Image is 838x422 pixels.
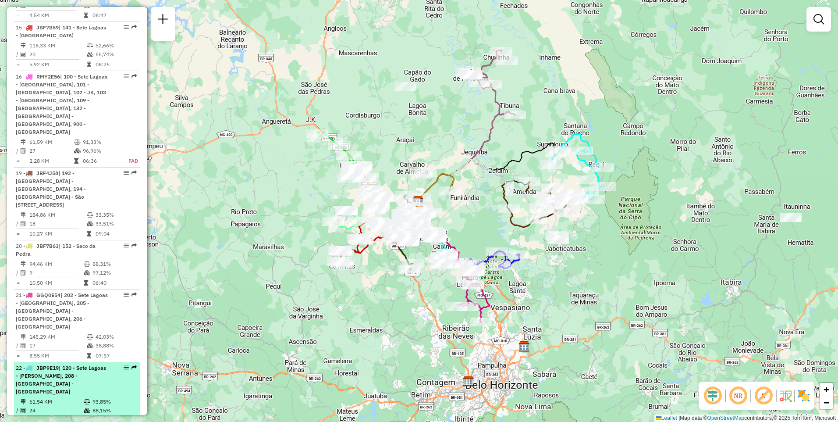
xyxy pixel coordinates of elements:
i: Tempo total em rota [84,280,88,286]
i: Distância Total [21,212,26,218]
img: CDD Santa Luzia [518,341,530,352]
td: 07:57 [95,351,137,360]
img: CDD Contagem [463,376,474,387]
i: % de utilização do peso [84,261,90,267]
i: % de utilização do peso [87,334,93,340]
a: Zoom in [820,383,833,396]
td: / [16,219,20,228]
em: Opções [124,292,129,297]
img: AS - Sete Lagoas [412,196,424,207]
span: 16 - [16,73,107,135]
img: Paraopeba [348,162,359,173]
i: Total de Atividades [21,270,26,275]
td: 9 [29,268,83,277]
div: Atividade não roteirizada - RAIMUNDO BATISTA DOS SANTOS [780,213,802,222]
div: Atividade não roteirizada - JOSE GERALDO DA SILV [496,56,518,65]
td: 27 [29,147,74,155]
td: 33,35% [95,211,137,219]
i: Tempo total em rota [87,231,91,236]
td: 5,92 KM [29,60,86,69]
i: % de utilização do peso [87,43,93,48]
span: | 100 - Sete Lagoas - [GEOGRAPHIC_DATA], 101 - [GEOGRAPHIC_DATA], 102 - JK, 103 - [GEOGRAPHIC_DAT... [16,73,107,135]
em: Rota exportada [131,292,137,297]
td: / [16,50,20,59]
i: % de utilização do peso [84,399,90,404]
i: % de utilização da cubagem [84,408,90,413]
td: = [16,157,20,165]
i: Total de Atividades [21,408,26,413]
img: Exibir/Ocultar setores [797,389,811,403]
div: Atividade não roteirizada - ELIANA RIBEIRO [394,82,416,91]
td: = [16,11,20,20]
td: = [16,60,20,69]
td: / [16,341,20,350]
div: Atividade não roteirizada - GERALDO TEIXEIRA DE [411,170,433,179]
td: / [16,147,20,155]
img: Fluxo de ruas [778,389,792,403]
td: 8,55 KM [29,351,86,360]
td: 18 [29,219,86,228]
i: % de utilização da cubagem [87,221,93,226]
td: 88,31% [92,260,136,268]
span: + [824,384,829,395]
span: | 141 - Sete Lagoas - [GEOGRAPHIC_DATA] [16,24,106,39]
span: Ocultar deslocamento [702,385,723,406]
i: Distância Total [21,261,26,267]
span: | [678,415,680,421]
td: 61,59 KM [29,138,74,147]
td: / [16,406,20,415]
em: Opções [124,365,129,370]
a: Leaflet [656,415,677,421]
i: Tempo total em rota [87,62,91,67]
i: % de utilização da cubagem [87,343,93,348]
em: Opções [124,74,129,79]
td: 184,86 KM [29,211,86,219]
a: Nova sessão e pesquisa [154,11,172,30]
td: FAD [119,157,138,165]
i: Tempo total em rota [87,353,91,358]
em: Rota exportada [131,25,137,30]
td: 145,29 KM [29,333,86,341]
span: JBF7B59 [36,24,59,31]
span: 20 - [16,243,96,257]
i: Distância Total [21,334,26,340]
span: 22 - [16,365,106,395]
td: 93,85% [92,397,136,406]
td: 52,66% [95,41,137,50]
td: = [16,279,20,287]
td: 94,46 KM [29,260,83,268]
img: Inhauma [354,232,365,244]
td: 55,74% [95,50,137,59]
td: = [16,351,20,360]
i: % de utilização da cubagem [87,52,93,57]
td: 08:26 [95,60,137,69]
em: Rota exportada [131,365,137,370]
i: Total de Atividades [21,52,26,57]
td: 09:04 [95,229,137,238]
em: Opções [124,170,129,175]
td: 42,03% [95,333,137,341]
i: Total de Atividades [21,343,26,348]
i: Total de Atividades [21,221,26,226]
td: 06:36 [82,157,119,165]
span: 21 - [16,292,108,330]
span: 19 - [16,170,86,208]
em: Opções [124,25,129,30]
td: 4,54 KM [29,11,83,20]
span: JBF4J58 [36,170,58,176]
i: % de utilização da cubagem [74,148,81,154]
i: % de utilização do peso [74,139,81,145]
i: Total de Atividades [21,148,26,154]
span: JBF7B63 [36,243,59,249]
td: 06:40 [92,279,136,287]
span: | 152 - Saco da Pedra [16,243,96,257]
span: JBP9E19 [36,365,59,371]
i: Tempo total em rota [74,158,78,164]
td: 10,50 KM [29,279,83,287]
i: % de utilização da cubagem [84,270,90,275]
a: OpenStreetMap [707,415,745,421]
em: Rota exportada [131,170,137,175]
td: 61,54 KM [29,397,83,406]
em: Rota exportada [131,74,137,79]
span: | 120 - Sete Lagoas - [PERSON_NAME], 208 - [GEOGRAPHIC_DATA] - [GEOGRAPHIC_DATA] [16,365,106,395]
